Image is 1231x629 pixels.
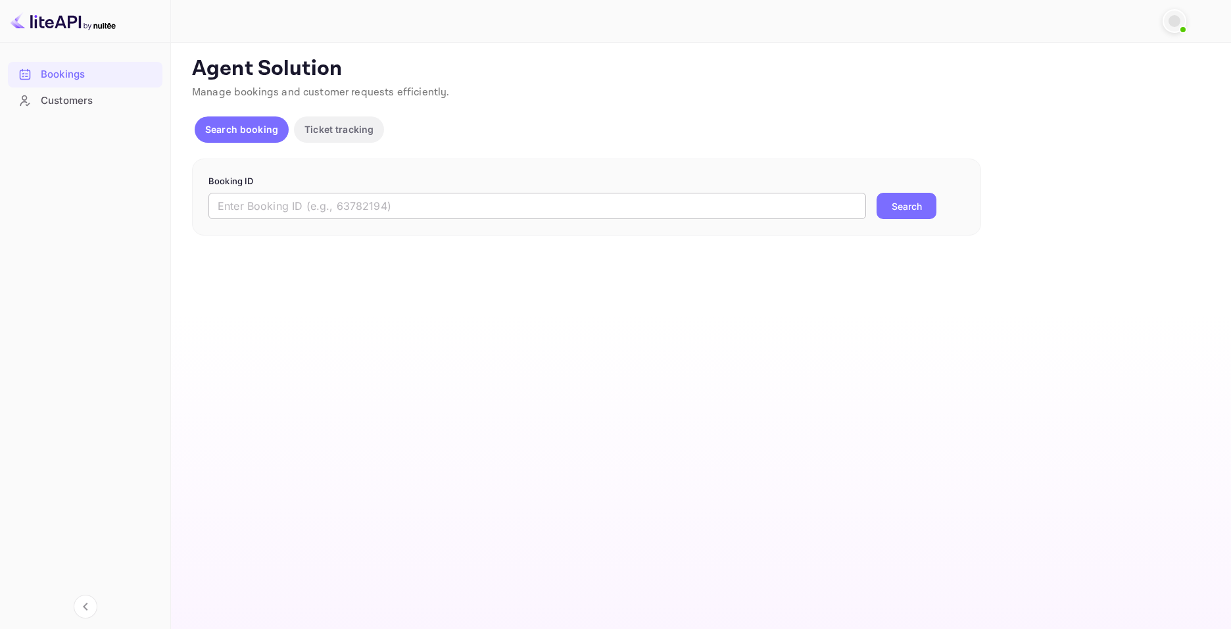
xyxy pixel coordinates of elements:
[304,122,374,136] p: Ticket tracking
[208,175,965,188] p: Booking ID
[8,88,162,114] div: Customers
[208,193,866,219] input: Enter Booking ID (e.g., 63782194)
[192,86,450,99] span: Manage bookings and customer requests efficiently.
[192,56,1207,82] p: Agent Solution
[8,62,162,86] a: Bookings
[41,67,156,82] div: Bookings
[11,11,116,32] img: LiteAPI logo
[74,595,97,618] button: Collapse navigation
[8,62,162,88] div: Bookings
[205,122,278,136] p: Search booking
[8,88,162,113] a: Customers
[41,93,156,109] div: Customers
[877,193,936,219] button: Search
